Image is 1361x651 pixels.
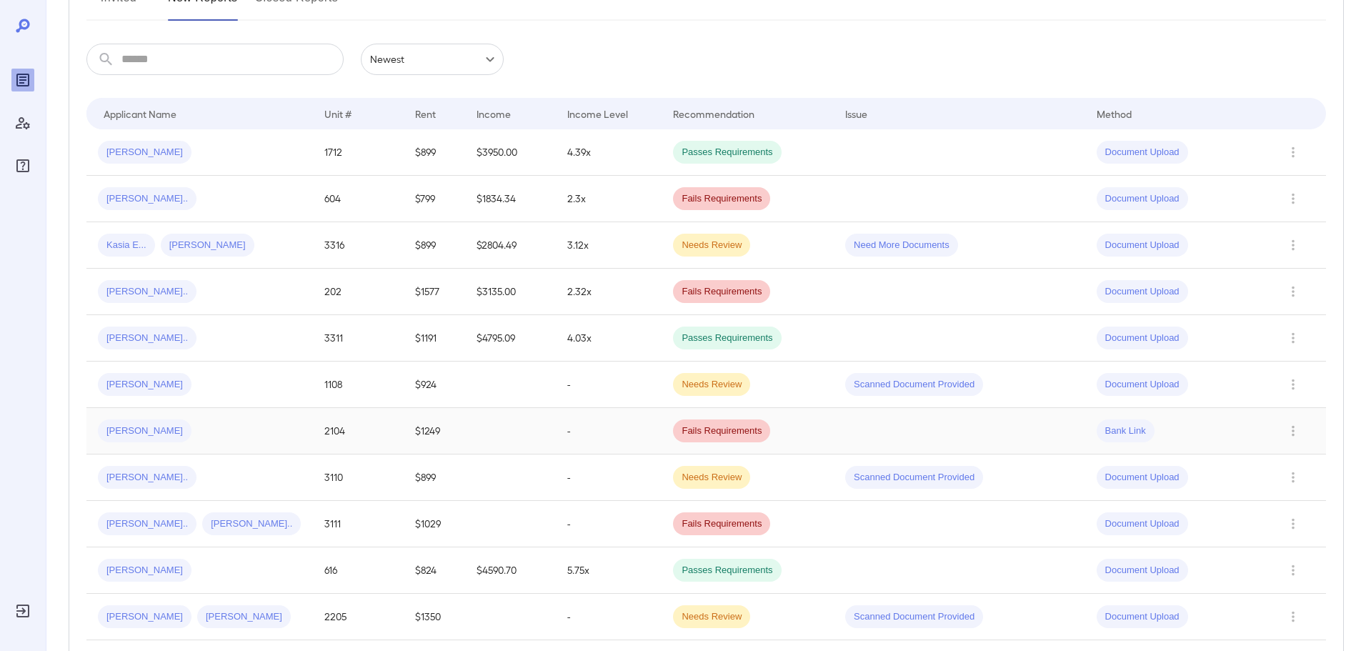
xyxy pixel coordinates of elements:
[313,501,404,547] td: 3111
[465,269,556,315] td: $3135.00
[324,105,352,122] div: Unit #
[98,471,196,484] span: [PERSON_NAME]..
[556,269,662,315] td: 2.32x
[845,239,958,252] span: Need More Documents
[556,501,662,547] td: -
[313,269,404,315] td: 202
[404,269,465,315] td: $1577
[161,239,254,252] span: [PERSON_NAME]
[11,600,34,622] div: Log Out
[556,315,662,362] td: 4.03x
[313,594,404,640] td: 2205
[556,222,662,269] td: 3.12x
[845,471,983,484] span: Scanned Document Provided
[1097,239,1188,252] span: Document Upload
[465,222,556,269] td: $2804.49
[313,222,404,269] td: 3316
[556,594,662,640] td: -
[1282,605,1305,628] button: Row Actions
[465,129,556,176] td: $3950.00
[673,517,770,531] span: Fails Requirements
[1282,559,1305,582] button: Row Actions
[1097,105,1132,122] div: Method
[1097,471,1188,484] span: Document Upload
[673,285,770,299] span: Fails Requirements
[1097,378,1188,392] span: Document Upload
[556,408,662,454] td: -
[673,564,781,577] span: Passes Requirements
[11,154,34,177] div: FAQ
[361,44,504,75] div: Newest
[477,105,511,122] div: Income
[313,176,404,222] td: 604
[1282,327,1305,349] button: Row Actions
[404,547,465,594] td: $824
[404,408,465,454] td: $1249
[1282,373,1305,396] button: Row Actions
[98,517,196,531] span: [PERSON_NAME]..
[404,454,465,501] td: $899
[673,424,770,438] span: Fails Requirements
[845,105,868,122] div: Issue
[556,547,662,594] td: 5.75x
[1097,424,1155,438] span: Bank Link
[673,610,750,624] span: Needs Review
[673,192,770,206] span: Fails Requirements
[673,239,750,252] span: Needs Review
[404,501,465,547] td: $1029
[1282,419,1305,442] button: Row Actions
[1282,187,1305,210] button: Row Actions
[313,547,404,594] td: 616
[11,111,34,134] div: Manage Users
[1282,512,1305,535] button: Row Actions
[1282,466,1305,489] button: Row Actions
[1282,234,1305,257] button: Row Actions
[556,176,662,222] td: 2.3x
[845,378,983,392] span: Scanned Document Provided
[98,332,196,345] span: [PERSON_NAME]..
[1097,285,1188,299] span: Document Upload
[845,610,983,624] span: Scanned Document Provided
[98,564,191,577] span: [PERSON_NAME]
[98,424,191,438] span: [PERSON_NAME]
[1097,610,1188,624] span: Document Upload
[404,222,465,269] td: $899
[404,362,465,408] td: $924
[98,192,196,206] span: [PERSON_NAME]..
[104,105,176,122] div: Applicant Name
[567,105,628,122] div: Income Level
[1097,192,1188,206] span: Document Upload
[465,176,556,222] td: $1834.34
[11,69,34,91] div: Reports
[98,378,191,392] span: [PERSON_NAME]
[415,105,438,122] div: Rent
[556,129,662,176] td: 4.39x
[1097,564,1188,577] span: Document Upload
[98,285,196,299] span: [PERSON_NAME]..
[556,454,662,501] td: -
[313,362,404,408] td: 1108
[673,146,781,159] span: Passes Requirements
[556,362,662,408] td: -
[1097,517,1188,531] span: Document Upload
[673,378,750,392] span: Needs Review
[465,547,556,594] td: $4590.70
[1097,146,1188,159] span: Document Upload
[202,517,301,531] span: [PERSON_NAME]..
[465,315,556,362] td: $4795.09
[1097,332,1188,345] span: Document Upload
[673,471,750,484] span: Needs Review
[98,610,191,624] span: [PERSON_NAME]
[197,610,291,624] span: [PERSON_NAME]
[313,315,404,362] td: 3311
[1282,280,1305,303] button: Row Actions
[313,454,404,501] td: 3110
[313,129,404,176] td: 1712
[98,146,191,159] span: [PERSON_NAME]
[404,315,465,362] td: $1191
[1282,141,1305,164] button: Row Actions
[673,332,781,345] span: Passes Requirements
[404,129,465,176] td: $899
[98,239,155,252] span: Kasia E...
[404,594,465,640] td: $1350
